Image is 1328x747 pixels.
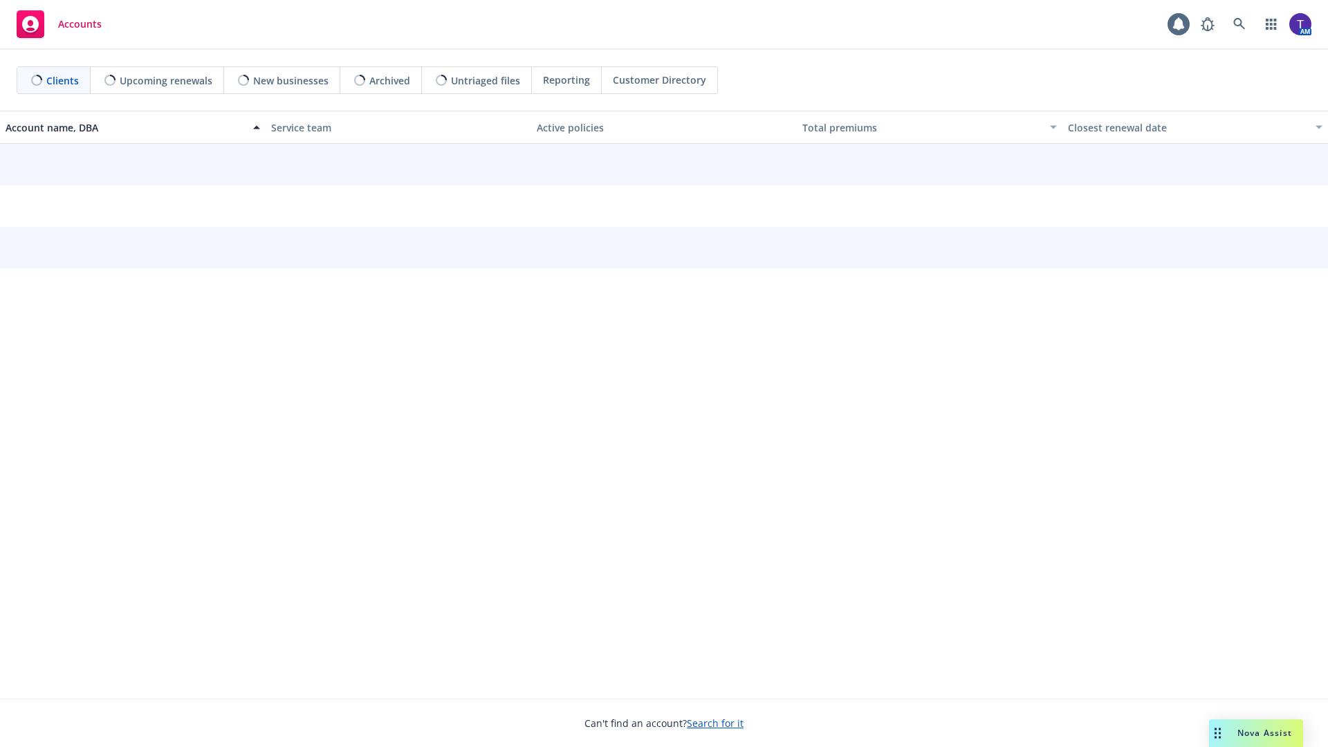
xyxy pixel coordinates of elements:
[687,717,744,730] a: Search for it
[369,73,410,88] span: Archived
[46,73,79,88] span: Clients
[1257,10,1285,38] a: Switch app
[6,120,245,135] div: Account name, DBA
[271,120,526,135] div: Service team
[1062,111,1328,144] button: Closest renewal date
[531,111,797,144] button: Active policies
[58,19,102,30] span: Accounts
[1209,719,1303,747] button: Nova Assist
[543,73,590,87] span: Reporting
[1209,719,1226,747] div: Drag to move
[1194,10,1221,38] a: Report a Bug
[1289,13,1311,35] img: photo
[1068,120,1307,135] div: Closest renewal date
[584,716,744,730] span: Can't find an account?
[1226,10,1253,38] a: Search
[613,73,706,87] span: Customer Directory
[802,120,1042,135] div: Total premiums
[120,73,212,88] span: Upcoming renewals
[1237,727,1292,739] span: Nova Assist
[253,73,329,88] span: New businesses
[11,5,107,44] a: Accounts
[537,120,791,135] div: Active policies
[451,73,520,88] span: Untriaged files
[266,111,531,144] button: Service team
[797,111,1062,144] button: Total premiums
